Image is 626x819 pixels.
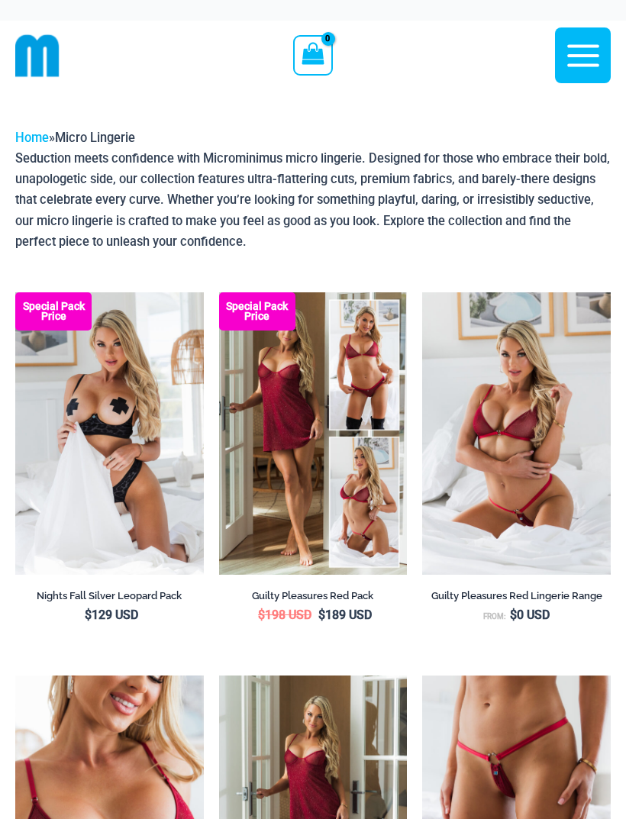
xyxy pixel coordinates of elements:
a: Guilty Pleasures Red 1045 Bra 689 Micro 05Guilty Pleasures Red 1045 Bra 689 Micro 06Guilty Pleasu... [422,292,611,575]
b: Special Pack Price [219,301,295,321]
a: Guilty Pleasures Red Collection Pack F Guilty Pleasures Red Collection Pack BGuilty Pleasures Red... [219,292,408,575]
span: Micro Lingerie [55,131,135,145]
span: $ [258,608,265,622]
img: cropped mm emblem [15,34,60,78]
b: Special Pack Price [15,301,92,321]
span: $ [510,608,517,622]
h2: Nights Fall Silver Leopard Pack [15,589,204,602]
h2: Guilty Pleasures Red Lingerie Range [422,589,611,602]
bdi: 129 USD [85,608,138,622]
img: Guilty Pleasures Red 1045 Bra 689 Micro 05 [422,292,611,575]
a: Nights Fall Silver Leopard Pack [15,589,204,608]
img: Nights Fall Silver Leopard 1036 Bra 6046 Thong 09v2 [15,292,204,575]
a: Guilty Pleasures Red Lingerie Range [422,589,611,608]
bdi: 0 USD [510,608,550,622]
bdi: 189 USD [318,608,372,622]
h2: Guilty Pleasures Red Pack [219,589,408,602]
a: Guilty Pleasures Red Pack [219,589,408,608]
bdi: 198 USD [258,608,311,622]
span: From: [483,612,506,621]
a: View Shopping Cart, empty [293,35,332,75]
a: Home [15,131,49,145]
img: Guilty Pleasures Red Collection Pack F [219,292,408,575]
span: » [15,131,135,145]
span: $ [85,608,92,622]
a: Nights Fall Silver Leopard 1036 Bra 6046 Thong 09v2 Nights Fall Silver Leopard 1036 Bra 6046 Thon... [15,292,204,575]
span: $ [318,608,325,622]
p: Seduction meets confidence with Microminimus micro lingerie. Designed for those who embrace their... [15,148,611,251]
